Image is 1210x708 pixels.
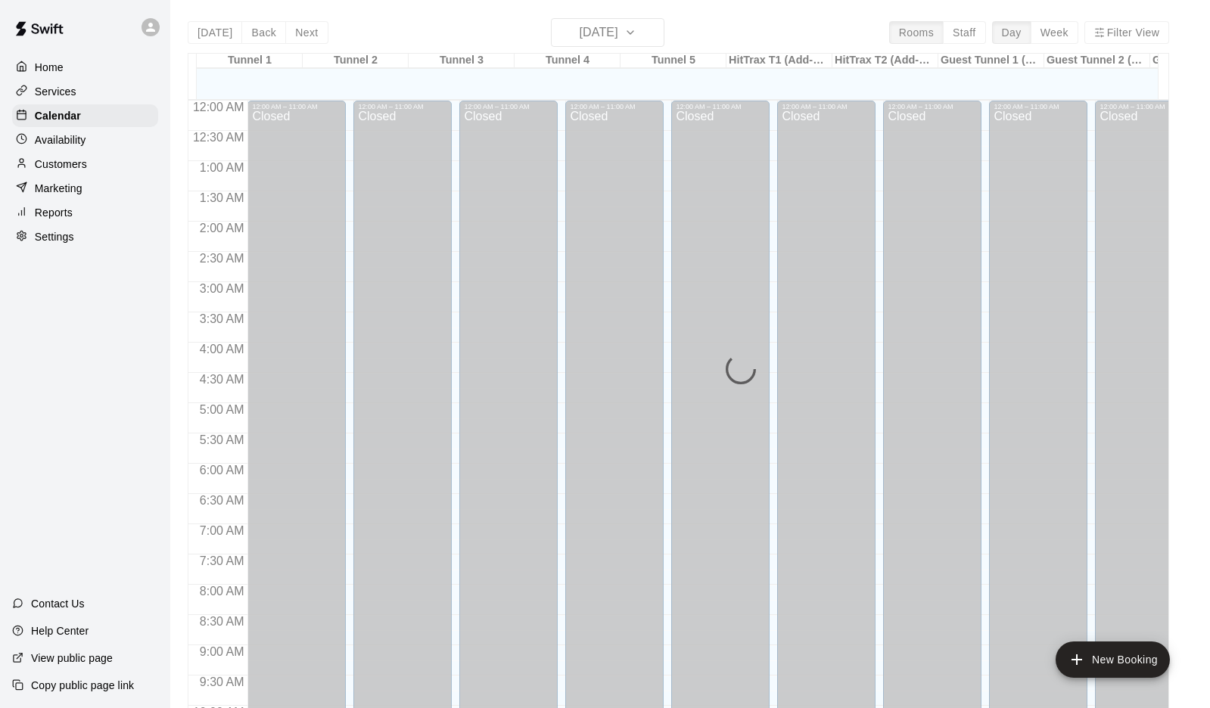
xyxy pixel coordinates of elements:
[12,56,158,79] a: Home
[31,651,113,666] p: View public page
[12,80,158,103] a: Services
[12,177,158,200] a: Marketing
[570,103,659,110] div: 12:00 AM – 11:00 AM
[196,343,248,356] span: 4:00 AM
[12,225,158,248] a: Settings
[35,60,64,75] p: Home
[938,54,1044,68] div: Guest Tunnel 1 (2 Maximum)
[196,524,248,537] span: 7:00 AM
[196,312,248,325] span: 3:30 AM
[35,229,74,244] p: Settings
[196,615,248,628] span: 8:30 AM
[35,84,76,99] p: Services
[35,181,82,196] p: Marketing
[358,103,447,110] div: 12:00 AM – 11:00 AM
[31,678,134,693] p: Copy public page link
[409,54,515,68] div: Tunnel 3
[196,191,248,204] span: 1:30 AM
[196,222,248,234] span: 2:00 AM
[12,201,158,224] a: Reports
[464,103,553,110] div: 12:00 AM – 11:00 AM
[1100,103,1189,110] div: 12:00 AM – 11:00 AM
[515,54,621,68] div: Tunnel 4
[196,403,248,416] span: 5:00 AM
[676,103,765,110] div: 12:00 AM – 11:00 AM
[35,205,73,220] p: Reports
[196,585,248,598] span: 8:00 AM
[196,554,248,567] span: 7:30 AM
[196,373,248,386] span: 4:30 AM
[888,103,977,110] div: 12:00 AM – 11:00 AM
[189,131,248,144] span: 12:30 AM
[31,596,85,611] p: Contact Us
[12,129,158,151] a: Availability
[1056,641,1170,678] button: add
[196,433,248,446] span: 5:30 AM
[621,54,726,68] div: Tunnel 5
[1044,54,1150,68] div: Guest Tunnel 2 (2 Maximum)
[12,104,158,127] a: Calendar
[832,54,938,68] div: HitTrax T2 (Add-On Service)
[196,464,248,477] span: 6:00 AM
[196,494,248,507] span: 6:30 AM
[35,132,86,147] p: Availability
[197,54,303,68] div: Tunnel 1
[252,103,341,110] div: 12:00 AM – 11:00 AM
[196,161,248,174] span: 1:00 AM
[189,101,248,113] span: 12:00 AM
[35,108,81,123] p: Calendar
[994,103,1083,110] div: 12:00 AM – 11:00 AM
[196,675,248,688] span: 9:30 AM
[196,645,248,658] span: 9:00 AM
[12,153,158,175] a: Customers
[31,623,89,638] p: Help Center
[35,157,87,172] p: Customers
[303,54,409,68] div: Tunnel 2
[196,252,248,265] span: 2:30 AM
[782,103,871,110] div: 12:00 AM – 11:00 AM
[726,54,832,68] div: HitTrax T1 (Add-On Service)
[196,282,248,295] span: 3:00 AM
